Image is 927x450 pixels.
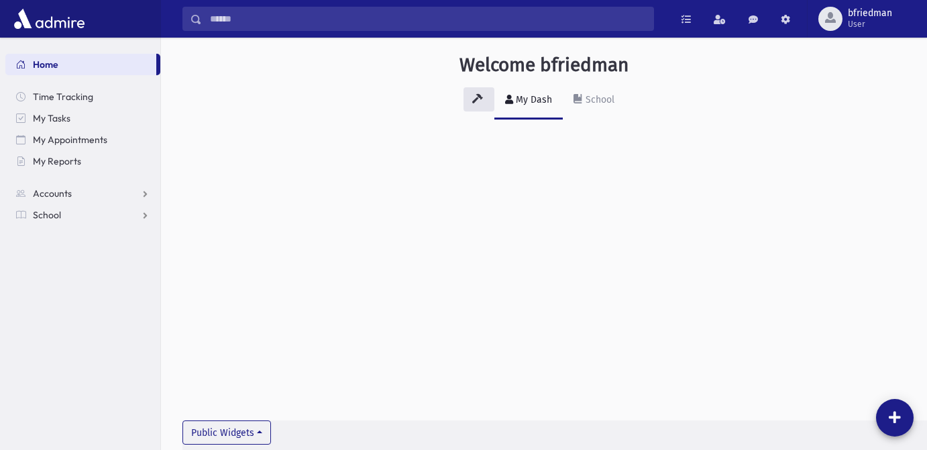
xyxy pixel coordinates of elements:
span: Accounts [33,187,72,199]
a: My Tasks [5,107,160,129]
span: bfriedman [848,8,892,19]
a: My Dash [494,82,563,120]
a: Time Tracking [5,86,160,107]
a: Accounts [5,183,160,204]
span: My Reports [33,155,81,167]
span: Time Tracking [33,91,93,103]
span: Home [33,58,58,71]
button: Public Widgets [182,420,271,445]
h3: Welcome bfriedman [459,54,629,77]
span: My Appointments [33,134,107,146]
a: My Appointments [5,129,160,150]
div: School [583,94,614,105]
div: My Dash [513,94,552,105]
span: User [848,19,892,30]
input: Search [202,7,653,31]
span: School [33,209,61,221]
span: My Tasks [33,112,70,124]
a: My Reports [5,150,160,172]
img: AdmirePro [11,5,88,32]
a: School [563,82,625,120]
a: School [5,204,160,226]
a: Home [5,54,156,75]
